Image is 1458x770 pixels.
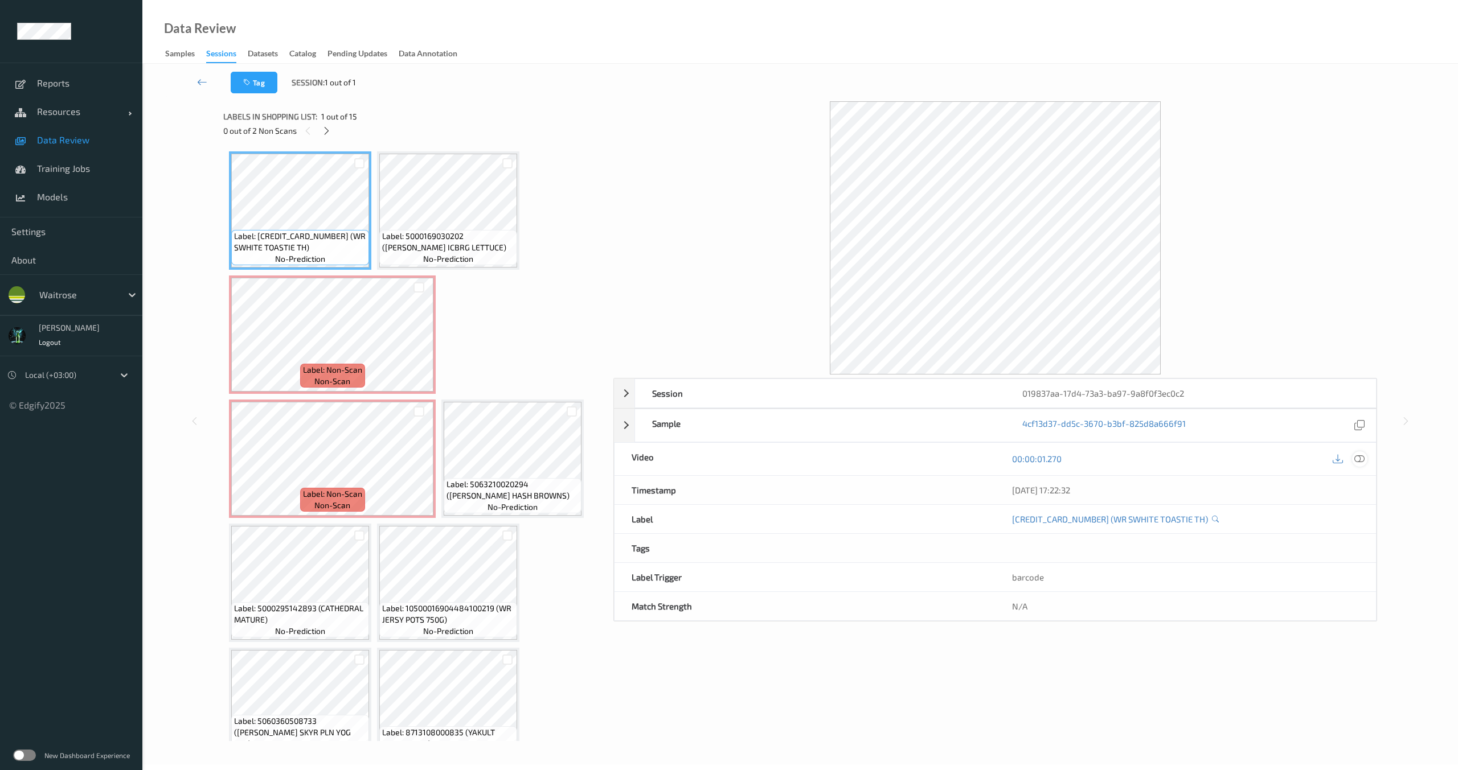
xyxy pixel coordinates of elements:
[303,364,362,376] span: Label: Non-Scan
[327,46,399,62] a: Pending Updates
[234,715,366,750] span: Label: 5060360508733 ([PERSON_NAME] SKYR PLN YOG 800)
[314,500,350,511] span: non-scan
[615,505,995,533] div: Label
[614,409,1377,442] div: Sample4cf13d37-dd5c-3670-b3bf-825d8a666f91
[292,77,325,88] span: Session:
[1012,513,1208,525] a: [CREDIT_CARD_NUMBER] (WR SWHITE TOASTIE TH)
[382,603,514,625] span: Label: 10500016904484100219 (WR JERSY POTS 750G)
[303,488,362,500] span: Label: Non-Scan
[165,48,195,62] div: Samples
[223,111,317,122] span: Labels in shopping list:
[995,563,1375,591] div: barcode
[399,46,469,62] a: Data Annotation
[614,378,1377,408] div: Session019837aa-17d4-73a3-ba97-9a8f0f3ec0c2
[314,376,350,387] span: non-scan
[164,23,236,34] div: Data Review
[423,253,473,265] span: no-prediction
[206,46,248,63] a: Sessions
[1005,379,1376,407] div: 019837aa-17d4-73a3-ba97-9a8f0f3ec0c2
[275,625,325,637] span: no-prediction
[382,727,514,750] span: Label: 8713108000835 (YAKULT ORIGINAL 8S)
[165,46,206,62] a: Samples
[615,443,995,475] div: Video
[223,123,605,138] div: 0 out of 2 Non Scans
[234,603,366,625] span: Label: 5000295142893 (CATHEDRAL MATURE)
[615,476,995,504] div: Timestamp
[248,46,289,62] a: Datasets
[206,48,236,63] div: Sessions
[447,479,579,501] span: Label: 5063210020294 ([PERSON_NAME] HASH BROWNS)
[248,48,278,62] div: Datasets
[231,72,277,93] button: Tag
[615,563,995,591] div: Label Trigger
[1012,484,1358,496] div: [DATE] 17:22:32
[289,46,327,62] a: Catalog
[325,77,356,88] span: 1 out of 1
[382,230,514,253] span: Label: 5000169030202 ([PERSON_NAME] ICBRG LETTUCE)
[275,253,325,265] span: no-prediction
[488,501,538,513] span: no-prediction
[327,48,387,62] div: Pending Updates
[399,48,457,62] div: Data Annotation
[1022,418,1186,433] a: 4cf13d37-dd5c-3670-b3bf-825d8a666f91
[635,379,1006,407] div: Session
[615,592,995,620] div: Match Strength
[995,592,1375,620] div: N/A
[635,409,1006,442] div: Sample
[234,230,366,253] span: Label: [CREDIT_CARD_NUMBER] (WR SWHITE TOASTIE TH)
[1012,453,1062,464] a: 00:00:01.270
[289,48,316,62] div: Catalog
[321,111,357,122] span: 1 out of 15
[615,534,995,562] div: Tags
[423,625,473,637] span: no-prediction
